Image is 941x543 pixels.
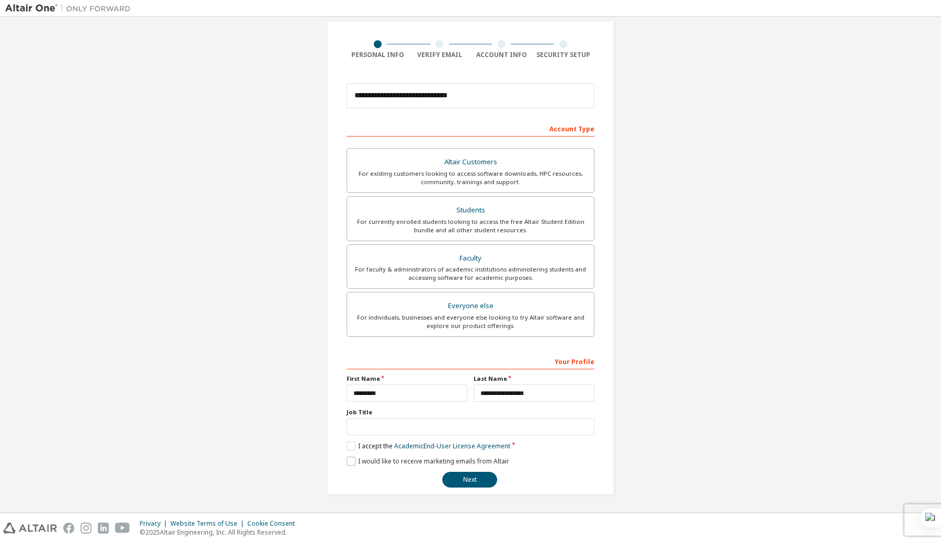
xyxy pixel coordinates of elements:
[394,442,510,450] a: Academic End-User License Agreement
[409,51,471,59] div: Verify Email
[3,523,57,534] img: altair_logo.svg
[470,51,533,59] div: Account Info
[140,519,170,528] div: Privacy
[347,375,467,383] label: First Name
[81,523,91,534] img: instagram.svg
[170,519,247,528] div: Website Terms of Use
[353,169,588,186] div: For existing customers looking to access software downloads, HPC resources, community, trainings ...
[347,120,594,137] div: Account Type
[353,299,588,313] div: Everyone else
[5,3,136,14] img: Altair One
[347,442,510,450] label: I accept the
[98,523,109,534] img: linkedin.svg
[347,51,409,59] div: Personal Info
[353,313,588,330] div: For individuals, businesses and everyone else looking to try Altair software and explore our prod...
[63,523,74,534] img: facebook.svg
[533,51,595,59] div: Security Setup
[353,251,588,266] div: Faculty
[353,155,588,169] div: Altair Customers
[115,523,130,534] img: youtube.svg
[140,528,301,537] p: © 2025 Altair Engineering, Inc. All Rights Reserved.
[247,519,301,528] div: Cookie Consent
[442,472,497,488] button: Next
[347,457,509,466] label: I would like to receive marketing emails from Altair
[353,265,588,282] div: For faculty & administrators of academic institutions administering students and accessing softwa...
[347,408,594,416] label: Job Title
[474,375,594,383] label: Last Name
[353,203,588,218] div: Students
[347,353,594,369] div: Your Profile
[353,218,588,234] div: For currently enrolled students looking to access the free Altair Student Edition bundle and all ...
